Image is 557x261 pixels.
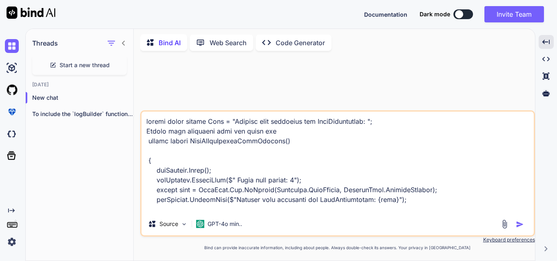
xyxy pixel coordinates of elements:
[141,112,534,213] textarea: loremi dolor sitame Cons = "Adipisc elit seddoeius tem InciDiduntutlab: "; Etdolo magn aliquaeni ...
[276,38,325,48] p: Code Generator
[32,38,58,48] h1: Threads
[420,10,450,18] span: Dark mode
[364,11,407,18] span: Documentation
[364,10,407,19] button: Documentation
[5,61,19,75] img: ai-studio
[516,220,524,228] img: icon
[181,221,188,228] img: Pick Models
[208,220,242,228] p: GPT-4o min..
[196,220,204,228] img: GPT-4o mini
[159,220,178,228] p: Source
[32,110,133,118] p: To include the `logBuilder` functionalit...
[140,245,535,251] p: Bind can provide inaccurate information, including about people. Always double-check its answers....
[210,38,247,48] p: Web Search
[159,38,181,48] p: Bind AI
[5,105,19,119] img: premium
[5,127,19,141] img: darkCloudIdeIcon
[60,61,110,69] span: Start a new thread
[484,6,544,22] button: Invite Team
[5,39,19,53] img: chat
[5,235,19,249] img: settings
[5,83,19,97] img: githubLight
[7,7,55,19] img: Bind AI
[26,81,133,88] h2: [DATE]
[140,237,535,243] p: Keyboard preferences
[32,94,133,102] p: New chat
[500,219,509,229] img: attachment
